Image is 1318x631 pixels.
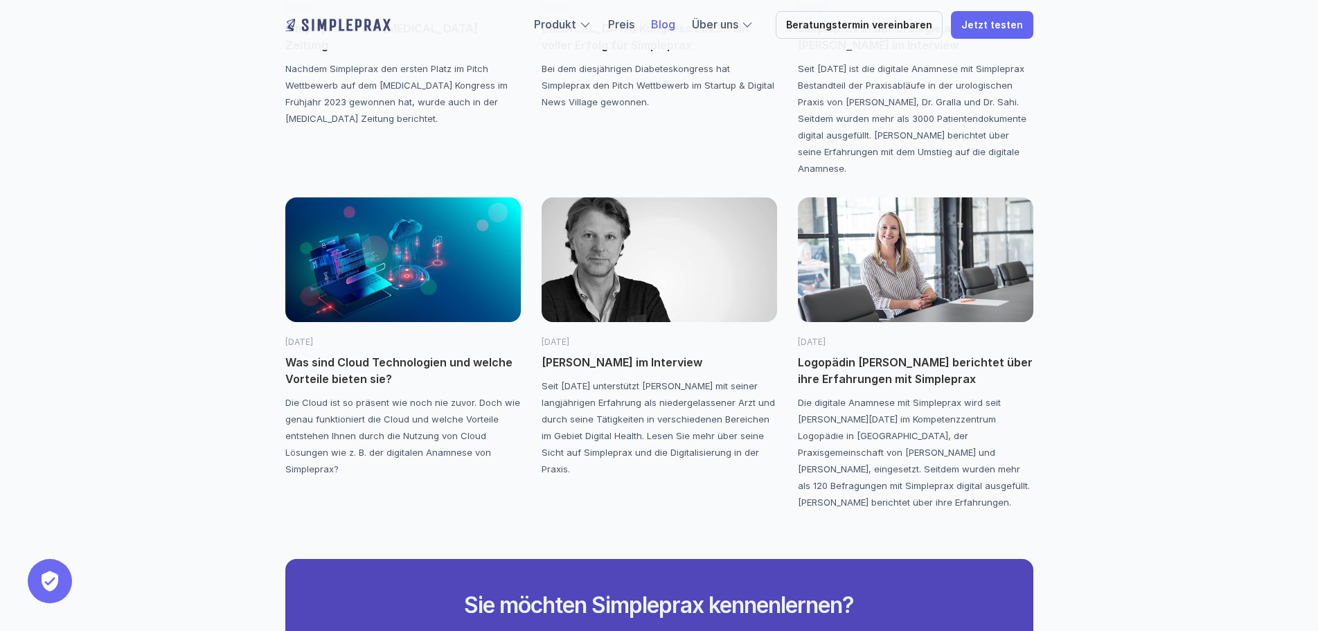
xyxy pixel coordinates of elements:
p: Beratungstermin vereinbaren [786,19,932,31]
a: Beratungstermin vereinbaren [776,11,943,39]
p: Die digitale Anamnese mit Simpleprax wird seit [PERSON_NAME][DATE] im Kompetenzzentrum Logopädie ... [798,394,1033,510]
p: Logopädin [PERSON_NAME] berichtet über ihre Erfahrungen mit Simpleprax [798,354,1033,387]
img: Portrait Christoph Pies [542,197,777,322]
p: [PERSON_NAME] im Interview [542,354,777,371]
a: Cloud Computing[DATE]Was sind Cloud Technologien und welche Vorteile bieten sie?Die Cloud ist so ... [285,197,521,477]
p: [DATE] [285,336,521,348]
p: Jetzt testen [961,19,1023,31]
p: Was sind Cloud Technologien und welche Vorteile bieten sie? [285,354,521,387]
a: Über uns [692,17,738,31]
a: Jetzt testen [951,11,1033,39]
h2: Sie möchten Simpleprax kennenlernen? [400,592,919,619]
p: Seit [DATE] ist die digitale Anamnese mit Simpleprax Bestandteil der Praxisabläufe in der urologi... [798,60,1033,177]
a: Produkt [534,17,576,31]
p: [DATE] [798,336,1033,348]
p: Die Cloud ist so präsent wie noch nie zuvor. Doch wie genau funktioniert die Cloud und welche Vor... [285,394,521,477]
img: Portrait Eva Kösters [798,197,1033,322]
p: Seit [DATE] unterstützt [PERSON_NAME] mit seiner langjährigen Erfahrung als niedergelassener Arzt... [542,377,777,477]
a: Blog [651,17,675,31]
a: Portrait Eva Kösters[DATE]Logopädin [PERSON_NAME] berichtet über ihre Erfahrungen mit SimplepraxD... [798,197,1033,510]
p: Bei dem diesjährigen Diabeteskongress hat Simpleprax den Pitch Wettbewerb im Startup & Digital Ne... [542,60,777,110]
p: [DATE] [542,336,777,348]
img: Cloud Computing [285,197,521,322]
p: Nachdem Simpleprax den ersten Platz im Pitch Wettbewerb auf dem [MEDICAL_DATA] Kongress im Frühja... [285,60,521,127]
a: Portrait Christoph Pies[DATE][PERSON_NAME] im InterviewSeit [DATE] unterstützt [PERSON_NAME] mit ... [542,197,777,477]
a: Preis [608,17,634,31]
